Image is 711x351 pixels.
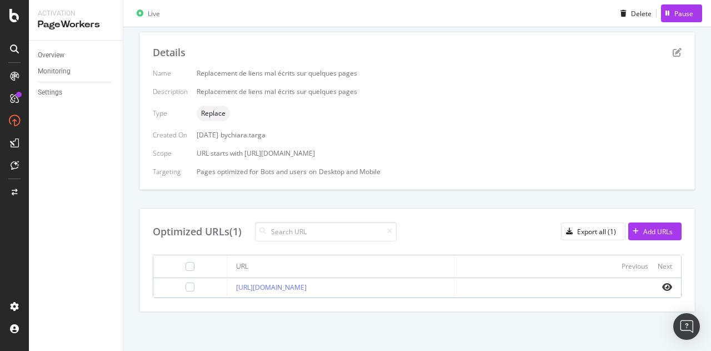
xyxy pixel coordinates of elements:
[628,223,682,240] button: Add URLs
[153,108,188,118] div: Type
[221,130,266,140] div: by chiara.targa
[153,87,188,96] div: Description
[673,313,700,340] div: Open Intercom Messenger
[38,18,114,31] div: PageWorkers
[197,130,682,140] div: [DATE]
[319,167,380,176] div: Desktop and Mobile
[673,48,682,57] div: pen-to-square
[622,261,648,271] div: Previous
[658,260,672,273] button: Next
[622,260,648,273] button: Previous
[201,110,226,117] span: Replace
[38,87,115,98] a: Settings
[38,9,114,18] div: Activation
[197,167,682,176] div: Pages optimized for on
[197,68,682,78] div: Replacement de liens mal écrits sur quelques pages
[153,149,188,158] div: Scope
[616,4,652,22] button: Delete
[255,222,397,241] input: Search URL
[662,283,672,291] i: eye
[631,8,652,18] div: Delete
[153,167,188,176] div: Targeting
[658,261,672,271] div: Next
[236,261,248,271] div: URL
[197,106,230,121] div: neutral label
[153,68,188,78] div: Name
[674,8,693,18] div: Pause
[643,227,673,236] div: Add URLs
[197,149,315,158] span: URL starts with [URL][DOMAIN_NAME]
[577,227,616,236] div: Export all (1)
[38,66,115,77] a: Monitoring
[197,87,682,96] div: Replacement de liens mal écrits sur quelques pages
[38,87,62,98] div: Settings
[236,283,307,292] a: [URL][DOMAIN_NAME]
[153,130,188,140] div: Created On
[261,167,307,176] div: Bots and users
[38,50,64,61] div: Overview
[153,225,242,239] div: Optimized URLs (1)
[153,46,186,60] div: Details
[661,4,702,22] button: Pause
[38,66,71,77] div: Monitoring
[561,223,625,240] button: Export all (1)
[38,50,115,61] a: Overview
[148,8,160,18] div: Live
